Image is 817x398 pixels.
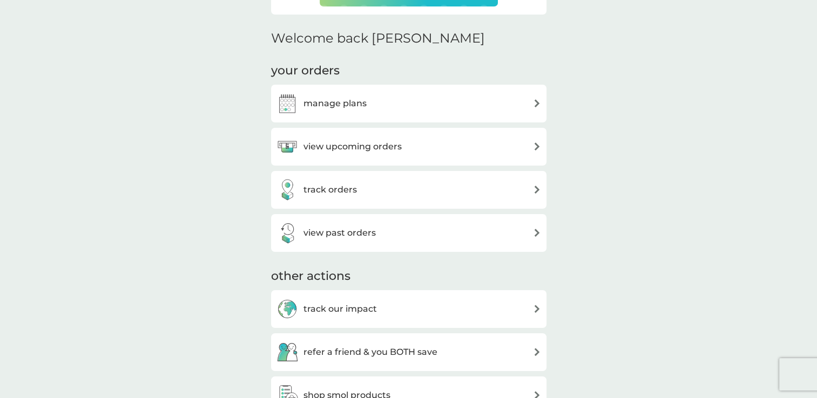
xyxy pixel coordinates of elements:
img: arrow right [533,348,541,356]
h3: refer a friend & you BOTH save [303,345,437,359]
h3: track orders [303,183,357,197]
img: arrow right [533,99,541,107]
img: arrow right [533,229,541,237]
img: arrow right [533,142,541,150]
img: arrow right [533,305,541,313]
h3: track our impact [303,302,377,316]
h3: your orders [271,63,340,79]
img: arrow right [533,186,541,194]
h3: other actions [271,268,350,285]
h3: view upcoming orders [303,140,402,154]
h3: manage plans [303,97,367,111]
h3: view past orders [303,226,376,240]
h2: Welcome back [PERSON_NAME] [271,31,485,46]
